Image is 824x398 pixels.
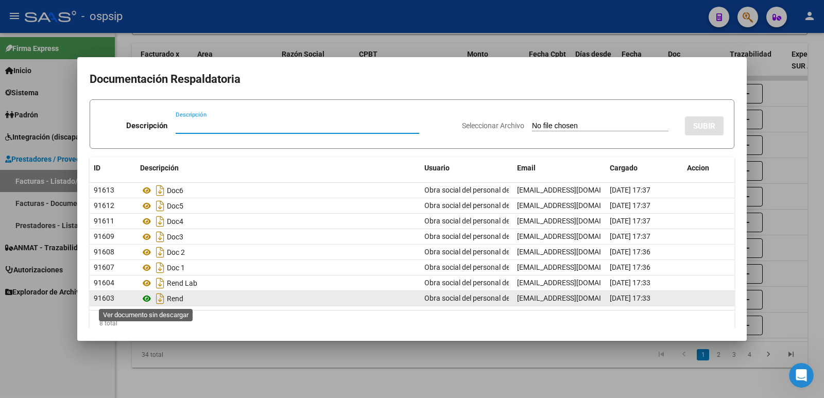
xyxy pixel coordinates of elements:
span: 91613 [94,186,114,194]
span: 91611 [94,217,114,225]
span: Accion [687,164,709,172]
span: ID [94,164,100,172]
i: Descargar documento [153,244,167,261]
span: [EMAIL_ADDRESS][DOMAIN_NAME] [517,294,631,302]
span: 91608 [94,248,114,256]
div: Doc 2 [140,244,416,261]
span: Descripción [140,164,179,172]
span: [DATE] 17:36 [610,263,650,271]
datatable-header-cell: ID [90,157,136,179]
datatable-header-cell: Cargado [606,157,683,179]
iframe: Intercom live chat [789,363,814,388]
span: Obra social del personal de la actividad cervecera y afines OSPACA . [424,217,639,225]
span: [DATE] 17:37 [610,232,650,240]
div: Doc5 [140,198,416,214]
i: Descargar documento [153,229,167,245]
div: 8 total [90,310,734,336]
span: [DATE] 17:33 [610,279,650,287]
span: [EMAIL_ADDRESS][DOMAIN_NAME] [517,263,631,271]
i: Descargar documento [153,198,167,214]
span: [DATE] 17:33 [610,294,650,302]
h2: Documentación Respaldatoria [90,70,734,89]
div: Doc6 [140,182,416,199]
span: [DATE] 17:37 [610,186,650,194]
div: Doc3 [140,229,416,245]
span: Obra social del personal de la actividad cervecera y afines OSPACA . [424,186,639,194]
span: Cargado [610,164,638,172]
i: Descargar documento [153,275,167,291]
datatable-header-cell: Descripción [136,157,420,179]
i: Descargar documento [153,259,167,276]
span: 91612 [94,201,114,210]
div: Rend [140,290,416,307]
span: 91609 [94,232,114,240]
span: Usuario [424,164,450,172]
span: Obra social del personal de la actividad cervecera y afines OSPACA . [424,294,639,302]
span: 91604 [94,279,114,287]
span: [DATE] 17:37 [610,201,650,210]
i: Descargar documento [153,290,167,307]
span: 91607 [94,263,114,271]
span: Obra social del personal de la actividad cervecera y afines OSPACA . [424,232,639,240]
span: [EMAIL_ADDRESS][DOMAIN_NAME] [517,232,631,240]
div: Doc4 [140,213,416,230]
datatable-header-cell: Email [513,157,606,179]
p: Descripción [126,120,167,132]
span: Obra social del personal de la actividad cervecera y afines OSPACA . [424,201,639,210]
span: 91603 [94,294,114,302]
span: [EMAIL_ADDRESS][DOMAIN_NAME] [517,248,631,256]
span: Email [517,164,536,172]
span: Obra social del personal de la actividad cervecera y afines OSPACA . [424,279,639,287]
datatable-header-cell: Accion [683,157,734,179]
i: Descargar documento [153,213,167,230]
div: Rend Lab [140,275,416,291]
span: Obra social del personal de la actividad cervecera y afines OSPACA . [424,263,639,271]
span: [DATE] 17:37 [610,217,650,225]
span: [EMAIL_ADDRESS][DOMAIN_NAME] [517,186,631,194]
span: Seleccionar Archivo [462,122,524,130]
span: [EMAIL_ADDRESS][DOMAIN_NAME] [517,279,631,287]
span: [DATE] 17:36 [610,248,650,256]
span: Obra social del personal de la actividad cervecera y afines OSPACA . [424,248,639,256]
div: Doc 1 [140,259,416,276]
button: SUBIR [685,116,724,135]
span: [EMAIL_ADDRESS][DOMAIN_NAME] [517,201,631,210]
datatable-header-cell: Usuario [420,157,513,179]
i: Descargar documento [153,182,167,199]
span: SUBIR [693,122,715,131]
span: [EMAIL_ADDRESS][DOMAIN_NAME] [517,217,631,225]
